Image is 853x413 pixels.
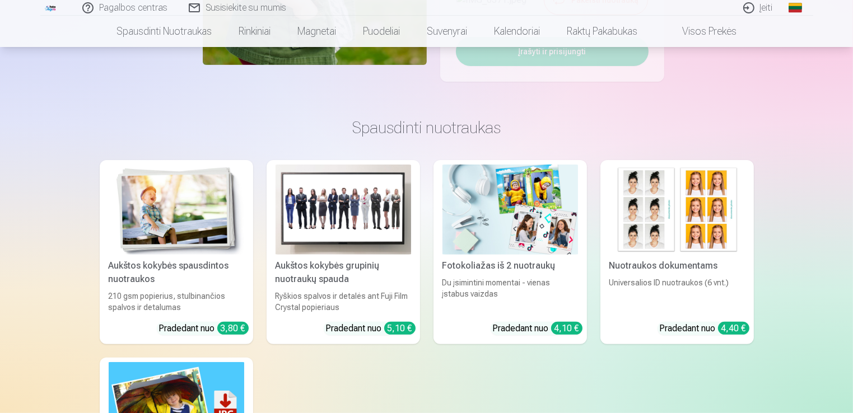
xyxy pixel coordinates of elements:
a: Aukštos kokybės grupinių nuotraukų spaudaAukštos kokybės grupinių nuotraukų spaudaRyškios spalvos... [267,160,420,344]
div: 4,40 € [718,322,749,335]
div: 210 gsm popierius, stulbinančios spalvos ir detalumas [104,290,249,313]
div: Pradedant nuo [326,322,416,335]
a: Rinkiniai [225,16,284,47]
a: Visos prekės [651,16,750,47]
div: Pradedant nuo [159,322,249,335]
div: Fotokoliažas iš 2 nuotraukų [438,259,582,273]
div: 3,80 € [217,322,249,335]
img: /fa2 [45,4,57,11]
div: Aukštos kokybės spausdintos nuotraukos [104,259,249,286]
button: Įrašyti ir prisijungti [456,37,649,66]
div: Universalios ID nuotraukos (6 vnt.) [605,277,749,313]
img: Aukštos kokybės spausdintos nuotraukos [109,165,244,255]
div: Ryškios spalvos ir detalės ant Fuji Film Crystal popieriaus [271,290,416,313]
h3: Spausdinti nuotraukas [109,118,745,138]
img: Aukštos kokybės grupinių nuotraukų spauda [276,165,411,255]
div: Pradedant nuo [493,322,582,335]
a: Magnetai [284,16,349,47]
a: Aukštos kokybės spausdintos nuotraukos Aukštos kokybės spausdintos nuotraukos210 gsm popierius, s... [100,160,253,344]
div: Aukštos kokybės grupinių nuotraukų spauda [271,259,416,286]
a: Nuotraukos dokumentamsNuotraukos dokumentamsUniversalios ID nuotraukos (6 vnt.)Pradedant nuo 4,40 € [600,160,754,344]
div: Pradedant nuo [660,322,749,335]
a: Puodeliai [349,16,413,47]
a: Kalendoriai [481,16,553,47]
a: Spausdinti nuotraukas [103,16,225,47]
div: Du įsimintini momentai - vienas įstabus vaizdas [438,277,582,313]
div: 5,10 € [384,322,416,335]
img: Fotokoliažas iš 2 nuotraukų [442,165,578,255]
a: Fotokoliažas iš 2 nuotraukųFotokoliažas iš 2 nuotraukųDu įsimintini momentai - vienas įstabus vai... [434,160,587,344]
div: Nuotraukos dokumentams [605,259,749,273]
a: Suvenyrai [413,16,481,47]
a: Raktų pakabukas [553,16,651,47]
div: 4,10 € [551,322,582,335]
img: Nuotraukos dokumentams [609,165,745,255]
